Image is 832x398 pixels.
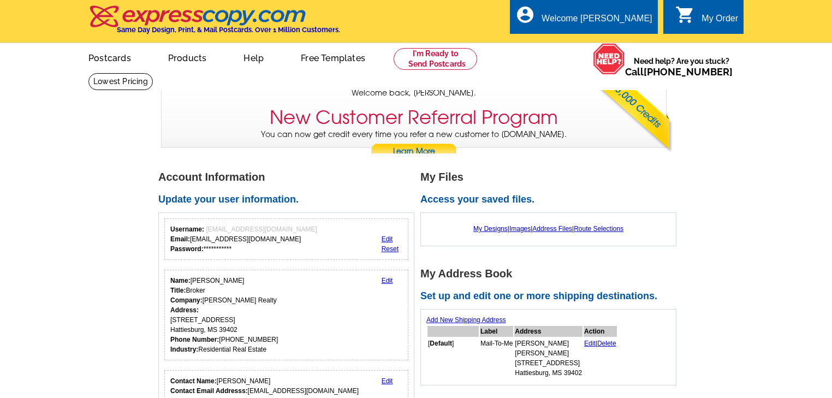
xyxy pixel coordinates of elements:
a: Free Templates [283,44,383,70]
h1: My Address Book [420,268,682,280]
h3: New Customer Referral Program [270,106,558,129]
span: Welcome back, [PERSON_NAME]. [352,87,476,99]
a: Images [509,225,531,233]
h2: Set up and edit one or more shipping destinations. [420,290,682,302]
h2: Access your saved files. [420,194,682,206]
a: Delete [597,340,616,347]
span: Need help? Are you stuck? [625,56,738,78]
th: Address [514,326,583,337]
div: My Order [702,14,738,29]
a: Address Files [532,225,572,233]
i: shopping_cart [675,5,695,25]
a: Products [151,44,224,70]
p: You can now get credit every time you refer a new customer to [DOMAIN_NAME]. [162,129,666,160]
th: Action [584,326,617,337]
a: Edit [382,377,393,385]
td: [ ] [427,338,479,378]
span: [EMAIL_ADDRESS][DOMAIN_NAME] [206,225,317,233]
td: | [584,338,617,378]
strong: Company: [170,296,203,304]
td: Mail-To-Me [480,338,513,378]
th: Label [480,326,513,337]
div: Welcome [PERSON_NAME] [542,14,652,29]
strong: Contact Email Addresss: [170,387,248,395]
a: Postcards [71,44,148,70]
i: account_circle [515,5,535,25]
img: help [593,43,625,75]
strong: Phone Number: [170,336,219,343]
a: Edit [382,235,393,243]
a: Reset [382,245,399,253]
a: Edit [382,277,393,284]
a: Same Day Design, Print, & Mail Postcards. Over 1 Million Customers. [88,13,340,34]
a: My Designs [473,225,508,233]
strong: Email: [170,235,190,243]
strong: Title: [170,287,186,294]
a: [PHONE_NUMBER] [644,66,733,78]
a: Add New Shipping Address [426,316,506,324]
h1: Account Information [158,171,420,183]
strong: Password: [170,245,204,253]
div: Your personal details. [164,270,408,360]
h4: Same Day Design, Print, & Mail Postcards. Over 1 Million Customers. [117,26,340,34]
strong: Address: [170,306,199,314]
strong: Contact Name: [170,377,217,385]
h1: My Files [420,171,682,183]
div: | | | [426,218,670,239]
h2: Update your user information. [158,194,420,206]
a: Route Selections [574,225,623,233]
div: Your login information. [164,218,408,260]
strong: Username: [170,225,204,233]
strong: Name: [170,277,191,284]
a: Edit [584,340,596,347]
div: [PERSON_NAME] Broker [PERSON_NAME] Realty [STREET_ADDRESS] Hattiesburg, MS 39402 [PHONE_NUMBER] R... [170,276,278,354]
a: Learn More [371,144,457,160]
span: Call [625,66,733,78]
td: [PERSON_NAME] [PERSON_NAME] [STREET_ADDRESS] Hattiesburg, MS 39402 [514,338,583,378]
b: Default [430,340,452,347]
a: Help [226,44,281,70]
strong: Industry: [170,346,198,353]
a: shopping_cart My Order [675,12,738,26]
